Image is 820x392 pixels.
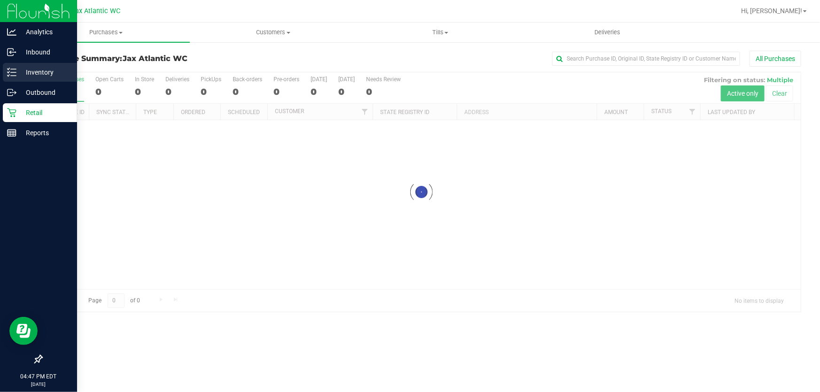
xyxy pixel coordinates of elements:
inline-svg: Inbound [7,47,16,57]
p: Analytics [16,26,73,38]
p: 04:47 PM EDT [4,372,73,381]
button: All Purchases [750,51,801,67]
span: Tills [357,28,523,37]
inline-svg: Analytics [7,27,16,37]
p: Reports [16,127,73,138]
input: Search Purchase ID, Original ID, State Registry ID or Customer Name... [552,52,740,66]
iframe: Resource center [9,317,38,345]
a: Purchases [23,23,190,42]
span: Purchases [23,28,190,37]
a: Deliveries [524,23,691,42]
p: Retail [16,107,73,118]
p: Inbound [16,46,73,58]
h3: Purchase Summary: [41,54,295,63]
inline-svg: Inventory [7,68,16,77]
p: Outbound [16,87,73,98]
a: Customers [190,23,357,42]
span: Jax Atlantic WC [123,54,187,63]
inline-svg: Retail [7,108,16,117]
span: Hi, [PERSON_NAME]! [741,7,802,15]
p: Inventory [16,67,73,78]
inline-svg: Reports [7,128,16,138]
inline-svg: Outbound [7,88,16,97]
p: [DATE] [4,381,73,388]
a: Tills [357,23,524,42]
span: Deliveries [582,28,633,37]
span: Jax Atlantic WC [71,7,120,15]
span: Customers [190,28,357,37]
